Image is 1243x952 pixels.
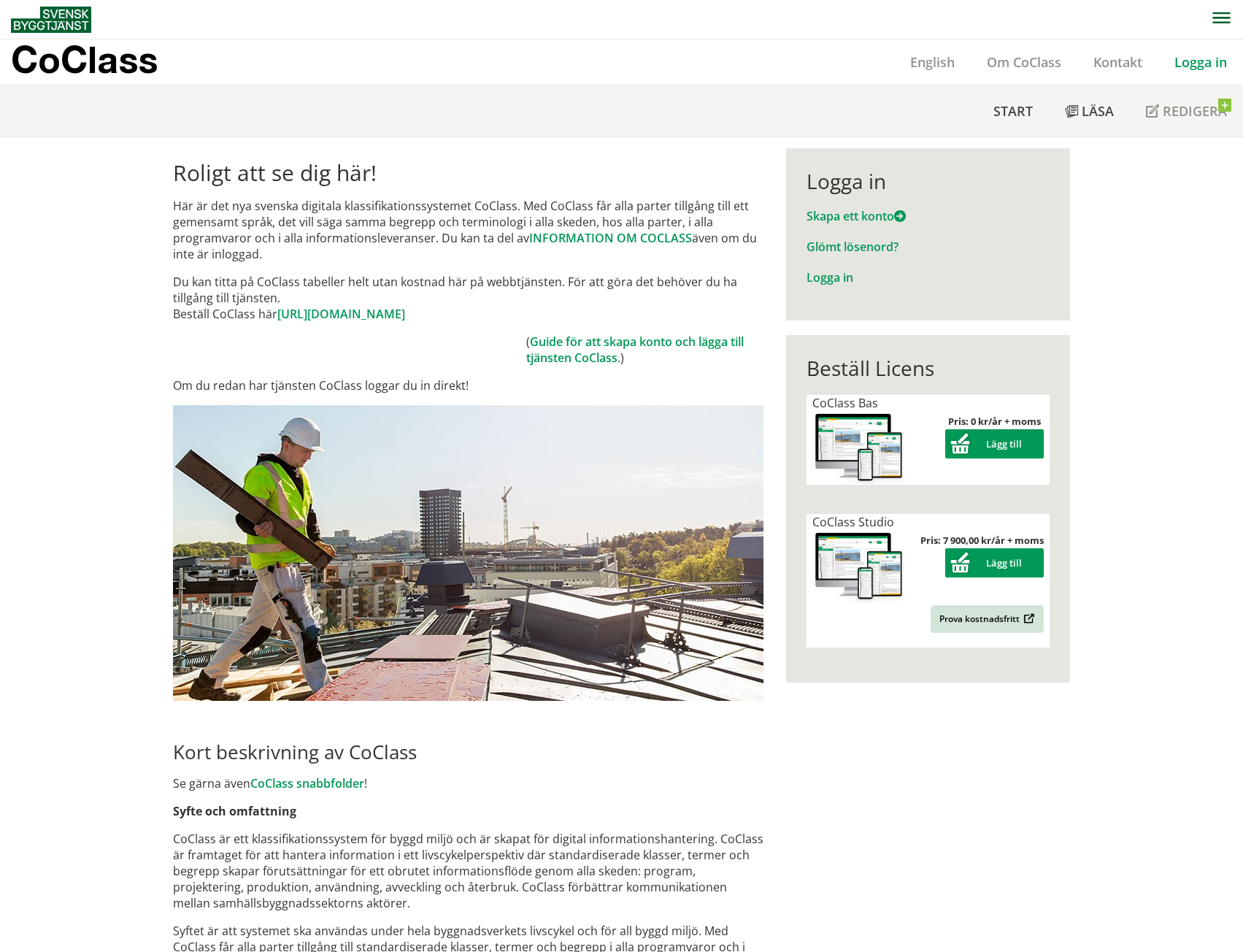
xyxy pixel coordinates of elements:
[894,53,971,71] a: English
[529,230,692,246] a: INFORMATION OM COCLASS
[807,208,906,224] a: Skapa ett konto
[173,160,763,186] h1: Roligt att se dig här!
[173,803,296,819] strong: Syfte och omfattning
[971,53,1077,71] a: Om CoClass
[931,605,1044,633] a: Prova kostnadsfritt
[812,395,878,411] span: CoClass Bas
[948,415,1041,428] strong: Pris: 0 kr/år + moms
[1049,85,1130,137] a: Läsa
[920,534,1044,547] strong: Pris: 7 900,00 kr/år + moms
[173,198,763,262] p: Här är det nya svenska digitala klassifikationssystemet CoClass. Med CoClass får alla parter till...
[11,39,189,85] a: CoClass
[250,775,364,791] a: CoClass snabbfolder
[812,411,906,485] img: coclass-license.jpg
[993,102,1033,120] span: Start
[1021,613,1035,624] img: Outbound.png
[807,269,853,285] a: Logga in
[173,740,763,764] h2: Kort beskrivning av CoClass
[945,548,1044,577] button: Lägg till
[173,405,763,701] img: login.jpg
[807,169,1050,193] div: Logga in
[807,239,898,255] a: Glömt lösenord?
[526,334,763,366] td: ( .)
[945,429,1044,458] button: Lägg till
[173,775,763,791] p: Se gärna även !
[11,7,91,33] img: Svensk Byggtjänst
[1082,102,1114,120] span: Läsa
[977,85,1049,137] a: Start
[1077,53,1158,71] a: Kontakt
[277,306,405,322] a: [URL][DOMAIN_NAME]
[173,377,763,394] p: Om du redan har tjänsten CoClass loggar du in direkt!
[945,556,1044,569] a: Lägg till
[945,437,1044,450] a: Lägg till
[1158,53,1243,71] a: Logga in
[812,530,906,604] img: coclass-license.jpg
[812,514,894,530] span: CoClass Studio
[173,274,763,322] p: Du kan titta på CoClass tabeller helt utan kostnad här på webbtjänsten. För att göra det behöver ...
[11,51,158,68] p: CoClass
[807,356,1050,380] div: Beställ Licens
[526,334,744,366] a: Guide för att skapa konto och lägga till tjänsten CoClass
[173,831,763,911] p: CoClass är ett klassifikationssystem för byggd miljö och är skapat för digital informationshanter...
